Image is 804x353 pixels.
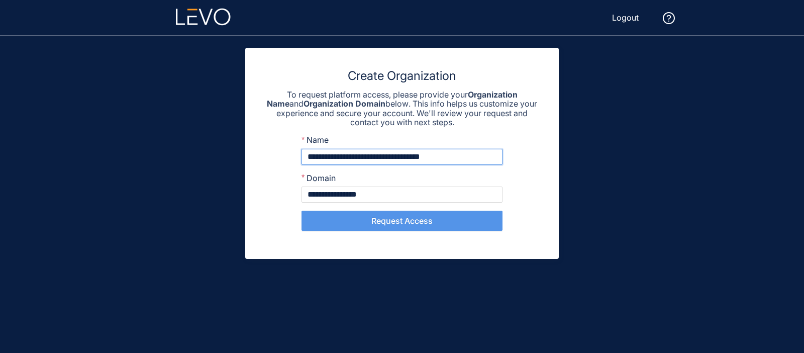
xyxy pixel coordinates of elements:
[265,68,539,84] h3: Create Organization
[301,135,329,144] label: Name
[301,173,336,183] label: Domain
[604,10,647,26] button: Logout
[267,90,518,109] strong: Organization Name
[304,99,385,109] strong: Organization Domain
[301,211,502,231] button: Request Access
[301,149,502,165] input: Name
[612,13,639,22] span: Logout
[265,90,539,127] p: To request platform access, please provide your and below. This info helps us customize your expe...
[301,187,502,203] input: Domain
[371,216,433,225] span: Request Access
